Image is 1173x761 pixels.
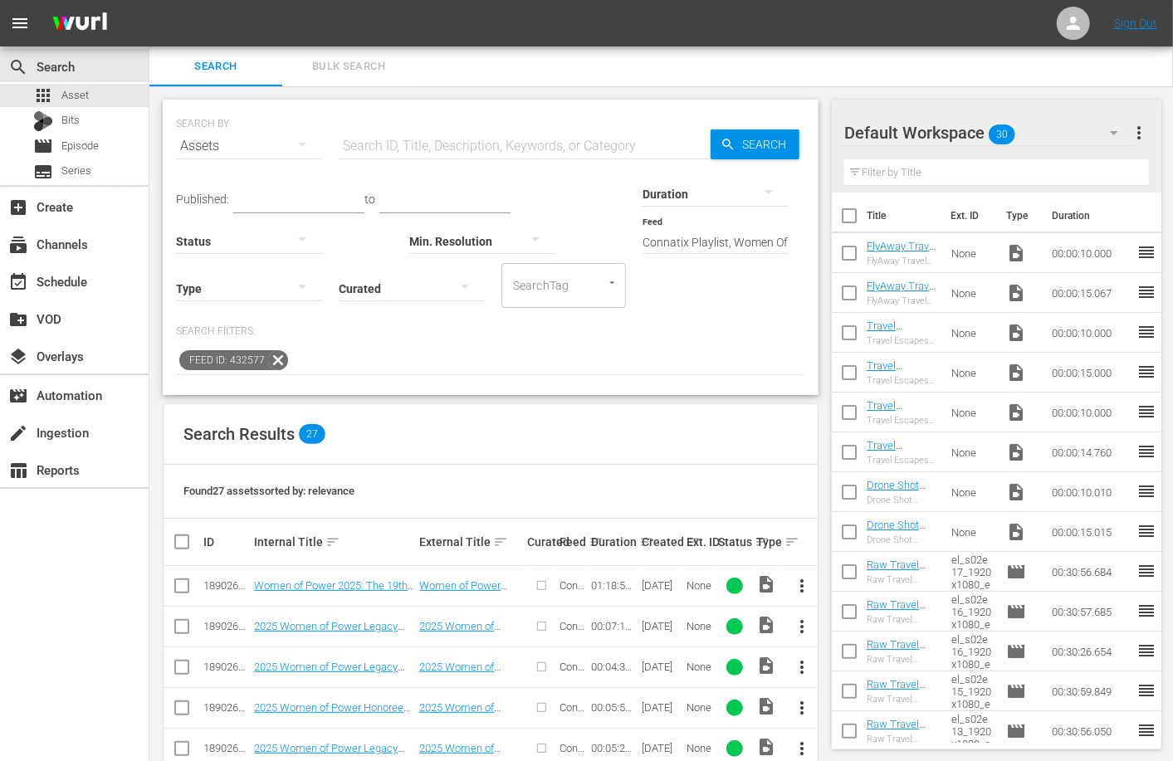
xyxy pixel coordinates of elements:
[945,671,1000,711] td: raw_travel_s02e15_1920x1080_en
[642,579,682,592] div: [DATE]
[1006,283,1026,303] span: Video
[642,701,682,714] div: [DATE]
[792,617,812,637] span: more_vert
[867,295,938,306] div: FlyAway Travel Escapes 15 Seconds
[642,661,682,673] div: [DATE]
[8,235,28,255] span: Channels
[867,574,938,585] div: Raw Travel: Shopping With a Purpose
[1045,313,1136,353] td: 00:00:10.000
[867,335,938,346] div: Travel Escapes Water 10 Seconds_1
[1136,242,1156,262] span: reorder
[945,472,1000,512] td: None
[8,198,28,217] span: Create
[1045,432,1136,472] td: 00:00:14.760
[1136,561,1156,581] span: reorder
[33,111,53,131] div: Bits
[945,512,1000,552] td: None
[792,698,812,718] span: more_vert
[867,256,938,266] div: FlyAway Travel Escapes 10 Seconds
[945,353,1000,393] td: None
[642,620,682,632] div: [DATE]
[604,275,620,290] button: Open
[61,87,89,104] span: Asset
[1136,441,1156,461] span: reorder
[8,461,28,481] span: Reports
[1045,472,1136,512] td: 00:00:10.010
[254,661,404,685] a: 2025 Women of Power Legacy [PERSON_NAME]
[61,163,91,179] span: Series
[1129,113,1149,153] button: more_vert
[1045,393,1136,432] td: 00:00:10.000
[945,233,1000,273] td: None
[8,386,28,406] span: Automation
[1006,482,1026,502] span: Video
[945,393,1000,432] td: None
[867,694,938,705] div: Raw Travel: [GEOGRAPHIC_DATA]
[591,532,637,552] div: Duration
[1006,363,1026,383] span: Video
[8,347,28,367] span: Overlays
[1045,233,1136,273] td: 00:00:10.000
[1045,632,1136,671] td: 00:30:26.654
[867,240,937,277] a: FlyAway Travel Escapes 10 Seconds
[254,620,404,645] a: 2025 Women of Power Legacy Honoree [PERSON_NAME]
[1136,282,1156,302] span: reorder
[183,424,295,444] span: Search Results
[711,129,799,159] button: Search
[867,320,919,369] a: Travel Escapes Water 10 Seconds_1
[419,532,522,552] div: External Title
[560,579,586,729] span: Connatix Playlist, Women Of Power 2025 Video Elephant
[867,614,938,625] div: Raw Travel: [GEOGRAPHIC_DATA]
[528,535,555,549] div: Curated
[867,598,934,648] a: Raw Travel S02E16 (Raw Travel S02E16 (VARIANT))
[867,439,922,489] a: Travel Escapes Summer 15 Seconds
[687,661,713,673] div: None
[687,701,713,714] div: None
[642,532,682,552] div: Created
[867,280,937,317] a: FlyAway Travel Escapes 15 Seconds
[945,552,1000,592] td: raw_travel_s02e17_1920x1080_en
[203,535,249,549] div: ID
[1006,641,1026,661] span: Episode
[419,579,519,641] a: Women of Power 2025: The 19th Annual Legacy Awards Gala (Hosted by Accenture)
[1136,322,1156,342] span: reorder
[61,112,80,129] span: Bits
[179,350,268,370] span: Feed ID: 432577
[687,742,713,754] div: None
[8,423,28,443] span: Ingestion
[254,701,410,726] a: 2025 Women of Power Honoree [PERSON_NAME][US_STATE]
[782,566,822,606] button: more_vert
[736,129,799,159] span: Search
[867,375,938,386] div: Travel Escapes Water 15 Seconds
[203,620,249,632] div: 189026759
[782,647,822,687] button: more_vert
[254,532,414,552] div: Internal Title
[756,532,777,552] div: Type
[203,661,249,673] div: 189026760
[203,701,249,714] div: 189026761
[1006,522,1026,542] span: Video
[1045,671,1136,711] td: 00:30:59.849
[1045,273,1136,313] td: 00:00:15.067
[33,85,53,105] span: Asset
[1006,243,1026,263] span: Video
[1136,402,1156,422] span: reorder
[1006,721,1026,741] span: Episode
[1114,17,1157,30] a: Sign Out
[591,742,637,754] div: 00:05:25.525
[292,57,405,76] span: Bulk Search
[945,273,1000,313] td: None
[867,638,926,663] a: Raw Travel S02E16
[560,532,586,552] div: Feed
[176,123,322,169] div: Assets
[1006,681,1026,701] span: Episode
[867,559,934,608] a: Raw Travel S02E17 (Raw Travel S02E17 (VARIANT))
[419,701,501,751] a: 2025 Women of Power Honoree [PERSON_NAME][US_STATE]
[10,13,30,33] span: menu
[687,579,713,592] div: None
[867,399,922,449] a: Travel Escapes Summer 10 Seconds
[1045,353,1136,393] td: 00:00:15.000
[792,576,812,596] span: more_vert
[40,4,120,43] img: ans4CAIJ8jUAAAAAAAAAAAAAAAAAAAAAAAAgQb4GAAAAAAAAAAAAAAAAAAAAAAAAJMjXAAAAAAAAAAAAAAAAAAAAAAAAgAT5G...
[1045,552,1136,592] td: 00:30:56.684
